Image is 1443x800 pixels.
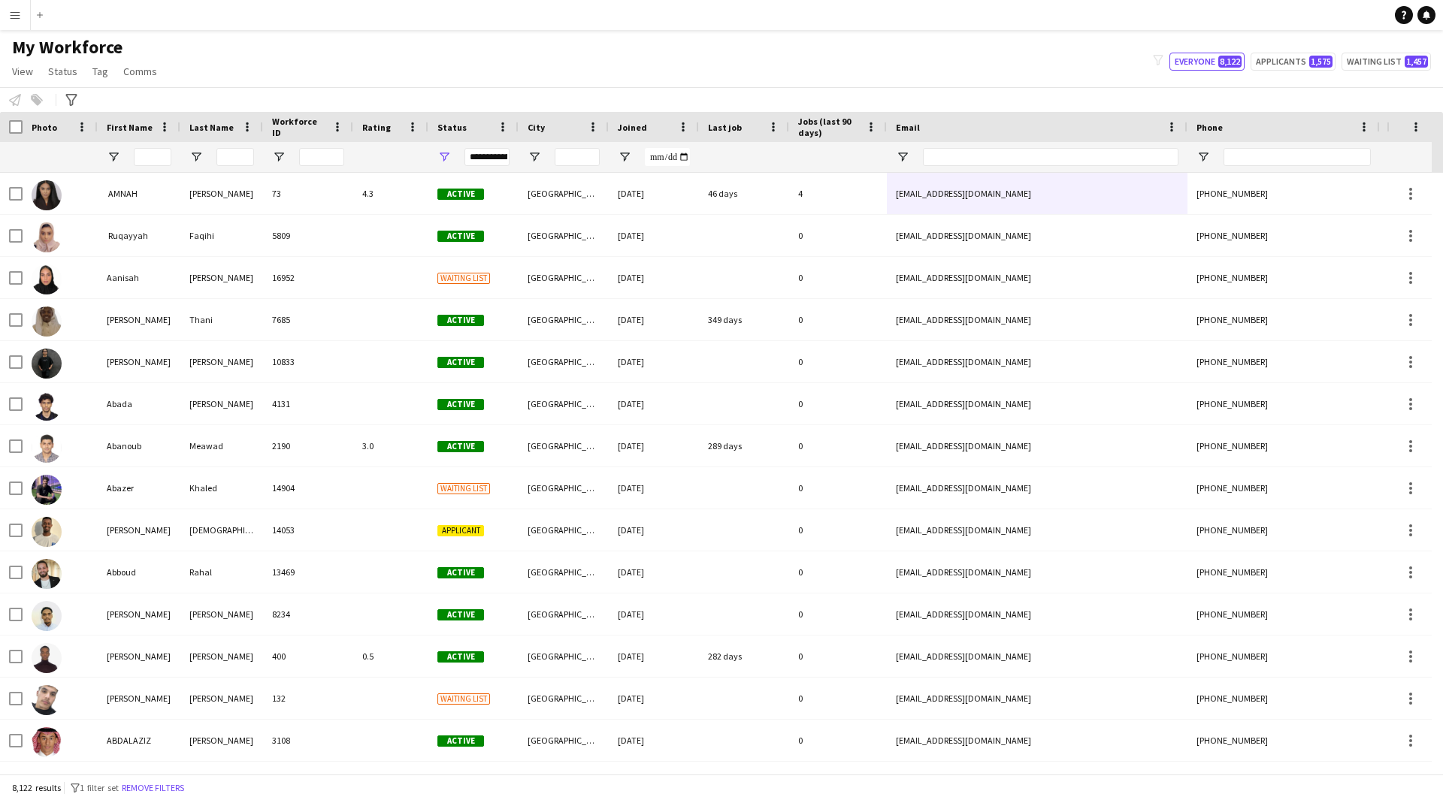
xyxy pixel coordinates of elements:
div: [DATE] [609,299,699,340]
img: ‏Abada ‏Abu Atta [32,391,62,421]
div: [PERSON_NAME] [180,678,263,719]
div: [PERSON_NAME] [180,257,263,298]
div: [DATE] [609,257,699,298]
div: Abboud [98,551,180,593]
button: Open Filter Menu [189,150,203,164]
div: [PERSON_NAME] [180,720,263,761]
div: 3108 [263,720,353,761]
div: 2190 [263,425,353,466]
div: [PERSON_NAME] [98,593,180,635]
div: [GEOGRAPHIC_DATA] [519,678,609,719]
img: Abd Alhafeiz Osman [32,601,62,631]
div: 282 days [699,635,789,677]
div: 0 [789,215,887,256]
div: [EMAIL_ADDRESS][DOMAIN_NAME] [887,593,1187,635]
input: Last Name Filter Input [216,148,254,166]
div: [PHONE_NUMBER] [1187,678,1380,719]
div: [EMAIL_ADDRESS][DOMAIN_NAME] [887,215,1187,256]
span: 1 filter set [80,782,119,793]
span: 1,457 [1405,56,1428,68]
div: [DATE] [609,215,699,256]
a: Tag [86,62,114,81]
div: ‏ AMNAH [98,173,180,214]
div: ‏Abada [98,383,180,424]
div: ABDALAZIZ [98,720,180,761]
div: [PHONE_NUMBER] [1187,509,1380,551]
div: [EMAIL_ADDRESS][DOMAIN_NAME] [887,467,1187,509]
img: Abdal Majeed Al Zahrani [32,685,62,715]
div: [DATE] [609,425,699,466]
div: 0 [789,341,887,382]
div: Meawad [180,425,263,466]
div: [DATE] [609,720,699,761]
div: [PHONE_NUMBER] [1187,593,1380,635]
div: Thani [180,299,263,340]
span: Waiting list [437,483,490,494]
div: [PERSON_NAME] [98,678,180,719]
div: [GEOGRAPHIC_DATA] [519,593,609,635]
span: View [12,65,33,78]
div: [DATE] [609,509,699,551]
input: Workforce ID Filter Input [299,148,344,166]
span: Active [437,567,484,578]
img: Abanoub Meawad [32,433,62,463]
div: [EMAIL_ADDRESS][DOMAIN_NAME] [887,341,1187,382]
div: [GEOGRAPHIC_DATA] [519,299,609,340]
span: Active [437,357,484,368]
div: 5809 [263,215,353,256]
div: [EMAIL_ADDRESS][DOMAIN_NAME] [887,173,1187,214]
div: 0 [789,509,887,551]
div: 13469 [263,551,353,593]
img: Abbas Mohammed sherif [32,517,62,547]
div: [PHONE_NUMBER] [1187,173,1380,214]
div: ‏ Ruqayyah [98,215,180,256]
div: [EMAIL_ADDRESS][DOMAIN_NAME] [887,551,1187,593]
div: Khaled [180,467,263,509]
span: My Workforce [12,36,123,59]
button: Applicants1,575 [1251,53,1336,71]
div: [EMAIL_ADDRESS][DOMAIN_NAME] [887,383,1187,424]
div: [PHONE_NUMBER] [1187,215,1380,256]
div: [PHONE_NUMBER] [1187,257,1380,298]
img: Abazer Khaled [32,475,62,505]
button: Open Filter Menu [528,150,541,164]
div: Abanoub [98,425,180,466]
div: [PERSON_NAME] [98,635,180,677]
div: ‏[PERSON_NAME] [180,383,263,424]
div: 289 days [699,425,789,466]
div: 0 [789,425,887,466]
span: Active [437,735,484,747]
div: 3.0 [353,425,428,466]
div: 0 [789,593,887,635]
span: City [528,122,545,133]
span: Joined [618,122,647,133]
button: Open Filter Menu [896,150,909,164]
div: [GEOGRAPHIC_DATA] [519,425,609,466]
div: 4.3 [353,173,428,214]
div: 8234 [263,593,353,635]
div: 73 [263,173,353,214]
div: [EMAIL_ADDRESS][DOMAIN_NAME] [887,720,1187,761]
span: Waiting list [437,273,490,284]
div: [EMAIL_ADDRESS][DOMAIN_NAME] [887,257,1187,298]
div: [EMAIL_ADDRESS][DOMAIN_NAME] [887,678,1187,719]
div: Abazer [98,467,180,509]
div: [GEOGRAPHIC_DATA] [519,467,609,509]
div: [PERSON_NAME] [180,173,263,214]
span: Active [437,189,484,200]
span: Photo [32,122,57,133]
button: Everyone8,122 [1169,53,1245,71]
span: Active [437,651,484,663]
button: Open Filter Menu [1196,150,1210,164]
button: Remove filters [119,780,187,796]
div: [PERSON_NAME] [98,299,180,340]
div: [DATE] [609,383,699,424]
div: 4 [789,173,887,214]
span: Status [48,65,77,78]
div: 0 [789,720,887,761]
div: 14053 [263,509,353,551]
div: 10833 [263,341,353,382]
div: [GEOGRAPHIC_DATA] [519,635,609,677]
span: Active [437,231,484,242]
div: 0 [789,299,887,340]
